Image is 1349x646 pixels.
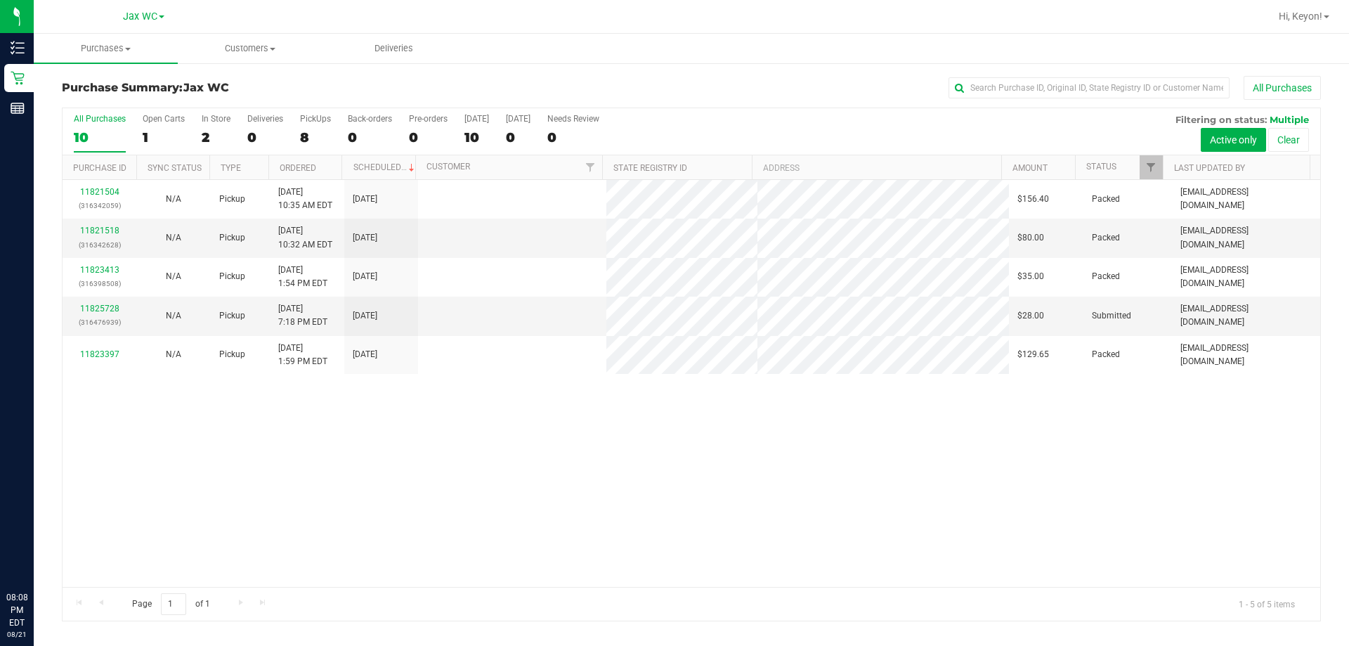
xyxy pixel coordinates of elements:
button: N/A [166,309,181,323]
div: [DATE] [506,114,530,124]
a: Status [1086,162,1116,172]
span: [EMAIL_ADDRESS][DOMAIN_NAME] [1180,342,1312,368]
span: Not Applicable [166,271,181,281]
span: $156.40 [1017,193,1049,206]
span: [DATE] 10:35 AM EDT [278,186,332,212]
span: Packed [1092,348,1120,361]
a: Sync Status [148,163,202,173]
div: All Purchases [74,114,126,124]
button: N/A [166,270,181,283]
h3: Purchase Summary: [62,82,481,94]
span: $28.00 [1017,309,1044,323]
a: 11821518 [80,226,119,235]
div: [DATE] [464,114,489,124]
span: [DATE] 7:18 PM EDT [278,302,327,329]
span: Purchases [34,42,178,55]
input: Search Purchase ID, Original ID, State Registry ID or Customer Name... [949,77,1230,98]
a: Purchase ID [73,163,126,173]
span: Pickup [219,193,245,206]
button: Active only [1201,128,1266,152]
iframe: Resource center [14,534,56,576]
span: Pickup [219,270,245,283]
div: 1 [143,129,185,146]
p: 08/21 [6,629,27,640]
a: Type [221,163,241,173]
p: 08:08 PM EDT [6,591,27,629]
a: Filter [1140,155,1163,179]
a: Customer [426,162,470,172]
span: Pickup [219,231,245,245]
a: Customers [178,34,322,63]
span: Not Applicable [166,349,181,359]
span: Packed [1092,193,1120,206]
p: (316476939) [71,316,128,329]
p: (316398508) [71,277,128,290]
input: 1 [161,593,186,615]
div: Back-orders [348,114,392,124]
span: Packed [1092,270,1120,283]
span: Filtering on status: [1175,114,1267,125]
div: 0 [409,129,448,146]
span: Jax WC [123,11,157,22]
span: [EMAIL_ADDRESS][DOMAIN_NAME] [1180,264,1312,290]
div: Deliveries [247,114,283,124]
p: (316342628) [71,238,128,252]
div: Open Carts [143,114,185,124]
button: N/A [166,231,181,245]
button: Clear [1268,128,1309,152]
inline-svg: Retail [11,71,25,85]
a: Scheduled [353,162,417,172]
span: $80.00 [1017,231,1044,245]
a: Purchases [34,34,178,63]
span: $129.65 [1017,348,1049,361]
span: Jax WC [183,81,229,94]
div: 10 [464,129,489,146]
button: All Purchases [1244,76,1321,100]
span: [DATE] [353,231,377,245]
span: Deliveries [356,42,432,55]
span: Multiple [1270,114,1309,125]
span: Not Applicable [166,311,181,321]
th: Address [752,155,1001,180]
a: Deliveries [322,34,466,63]
a: 11821504 [80,187,119,197]
span: $35.00 [1017,270,1044,283]
span: Customers [178,42,321,55]
a: Ordered [280,163,316,173]
a: Amount [1012,163,1048,173]
inline-svg: Inventory [11,41,25,55]
span: 1 - 5 of 5 items [1227,593,1306,614]
div: 8 [300,129,331,146]
span: [DATE] 1:59 PM EDT [278,342,327,368]
div: 0 [506,129,530,146]
span: Page of 1 [120,593,221,615]
div: 2 [202,129,230,146]
span: Pickup [219,348,245,361]
a: State Registry ID [613,163,687,173]
span: [DATE] [353,348,377,361]
inline-svg: Reports [11,101,25,115]
div: PickUps [300,114,331,124]
div: Pre-orders [409,114,448,124]
a: 11823413 [80,265,119,275]
span: Pickup [219,309,245,323]
div: Needs Review [547,114,599,124]
span: [EMAIL_ADDRESS][DOMAIN_NAME] [1180,224,1312,251]
div: In Store [202,114,230,124]
span: Not Applicable [166,233,181,243]
span: [DATE] 1:54 PM EDT [278,264,327,290]
p: (316342059) [71,199,128,212]
a: Last Updated By [1174,163,1245,173]
span: [DATE] [353,193,377,206]
div: 10 [74,129,126,146]
span: Packed [1092,231,1120,245]
button: N/A [166,348,181,361]
span: [EMAIL_ADDRESS][DOMAIN_NAME] [1180,302,1312,329]
span: Hi, Keyon! [1279,11,1322,22]
div: 0 [547,129,599,146]
span: [DATE] [353,309,377,323]
span: Not Applicable [166,194,181,204]
span: [EMAIL_ADDRESS][DOMAIN_NAME] [1180,186,1312,212]
div: 0 [247,129,283,146]
span: [DATE] 10:32 AM EDT [278,224,332,251]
